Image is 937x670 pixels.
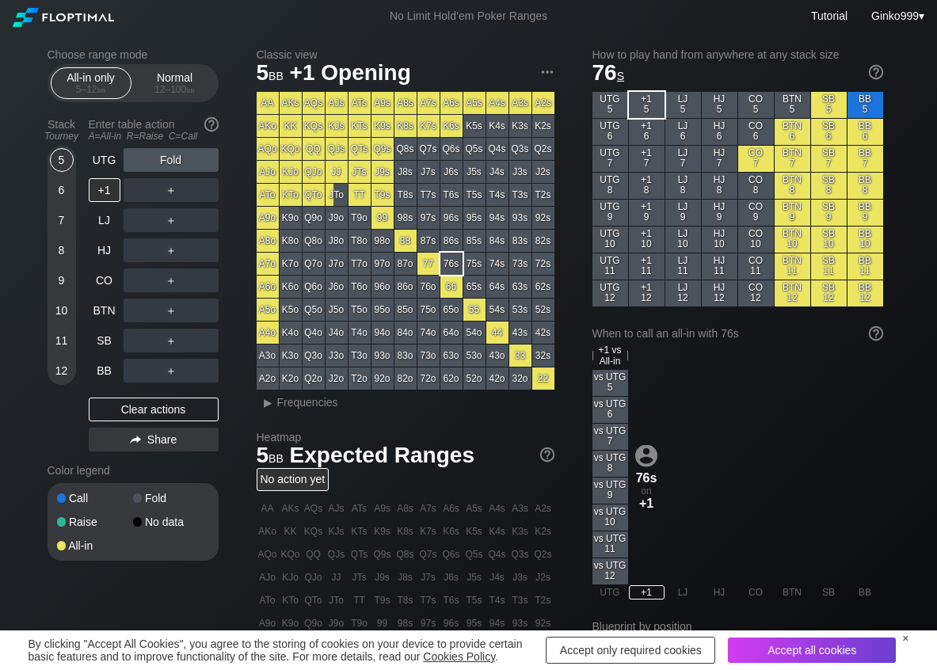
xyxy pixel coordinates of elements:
[463,230,486,252] div: 85s
[303,367,325,390] div: Q2o
[509,299,531,321] div: 53s
[847,280,883,306] div: BB 12
[13,8,114,27] img: Floptimal logo
[257,367,279,390] div: A2o
[592,280,628,306] div: UTG 12
[665,119,701,145] div: LJ 6
[592,200,628,226] div: UTG 9
[48,48,219,61] h2: Choose range mode
[532,230,554,252] div: 82s
[280,276,302,298] div: K6o
[280,367,302,390] div: K2o
[257,207,279,229] div: A9o
[326,299,348,321] div: J5o
[592,370,628,396] div: vs UTG 5
[440,253,463,275] div: 76s
[371,138,394,160] div: Q9s
[867,7,927,25] div: ▾
[629,227,665,253] div: +1 10
[371,345,394,367] div: 93o
[349,184,371,206] div: TT
[349,299,371,321] div: T5o
[847,200,883,226] div: BB 9
[486,184,508,206] div: T4s
[349,92,371,114] div: ATs
[417,92,440,114] div: A7s
[702,119,737,145] div: HJ 6
[257,184,279,206] div: ATo
[89,238,120,262] div: HJ
[394,207,417,229] div: 98s
[50,359,74,383] div: 12
[133,516,209,527] div: No data
[463,367,486,390] div: 52o
[124,148,219,172] div: Fold
[532,161,554,183] div: J2s
[509,207,531,229] div: 93s
[280,253,302,275] div: K7o
[847,119,883,145] div: BB 6
[702,173,737,199] div: HJ 8
[440,345,463,367] div: 63o
[509,115,531,137] div: K3s
[811,253,847,280] div: SB 11
[629,200,665,226] div: +1 9
[811,200,847,226] div: SB 9
[89,329,120,352] div: SB
[532,276,554,298] div: 62s
[463,184,486,206] div: T5s
[417,322,440,344] div: 74o
[775,253,810,280] div: BTN 11
[867,325,885,342] img: help.32db89a4.svg
[593,345,627,367] span: +1 vs All-in
[58,84,124,95] div: 5 – 12
[349,138,371,160] div: QTs
[738,280,774,306] div: CO 12
[811,227,847,253] div: SB 10
[303,299,325,321] div: Q5o
[847,253,883,280] div: BB 11
[394,345,417,367] div: 83o
[463,92,486,114] div: A5s
[326,345,348,367] div: J3o
[532,184,554,206] div: T2s
[702,200,737,226] div: HJ 9
[349,161,371,183] div: JTs
[532,367,554,390] div: 22
[257,299,279,321] div: A5o
[371,253,394,275] div: 97o
[738,146,774,172] div: CO 7
[702,280,737,306] div: HJ 12
[203,116,220,133] img: help.32db89a4.svg
[57,540,133,551] div: All-in
[811,10,847,22] a: Tutorial
[394,322,417,344] div: 84o
[440,184,463,206] div: T6s
[50,329,74,352] div: 11
[847,227,883,253] div: BB 10
[371,92,394,114] div: A9s
[257,138,279,160] div: AQo
[665,92,701,118] div: LJ 5
[50,148,74,172] div: 5
[532,138,554,160] div: Q2s
[486,230,508,252] div: 84s
[366,10,571,26] div: No Limit Hold’em Poker Ranges
[303,230,325,252] div: Q8o
[394,299,417,321] div: 85o
[50,299,74,322] div: 10
[303,322,325,344] div: Q4o
[509,161,531,183] div: J3s
[775,92,810,118] div: BTN 5
[326,115,348,137] div: KJs
[847,173,883,199] div: BB 8
[89,299,120,322] div: BTN
[811,173,847,199] div: SB 8
[592,48,883,61] h2: How to play hand from anywhere at any stack size
[130,436,141,444] img: share.864f2f62.svg
[326,138,348,160] div: QJs
[738,173,774,199] div: CO 8
[617,66,624,83] span: s
[303,253,325,275] div: Q7o
[124,359,219,383] div: ＋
